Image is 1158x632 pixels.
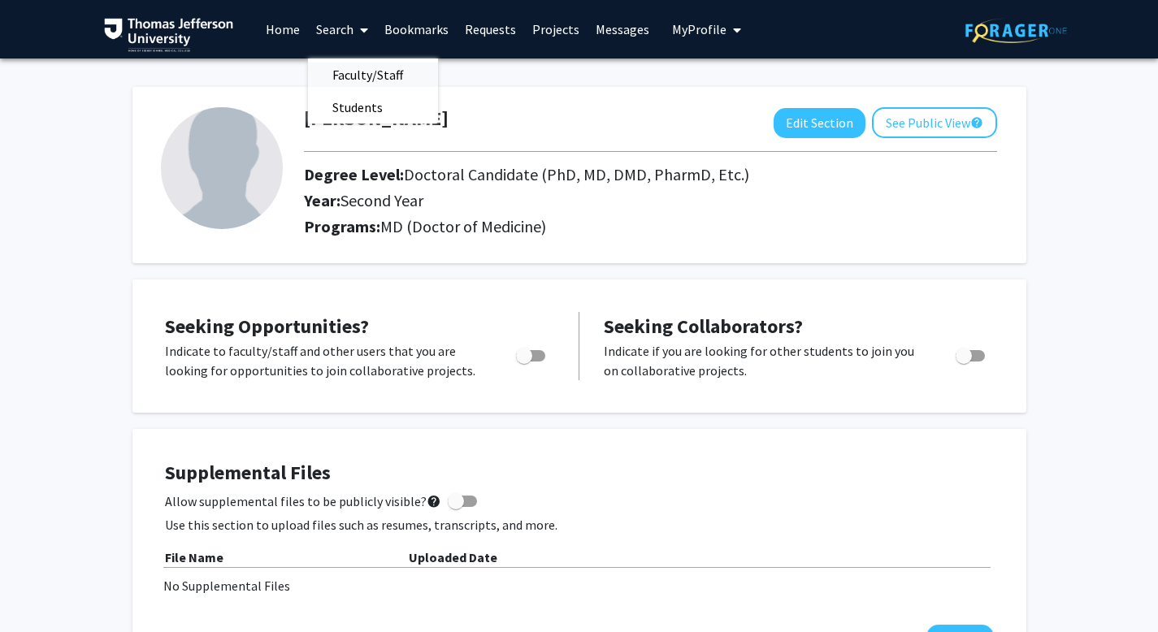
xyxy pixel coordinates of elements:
[672,21,726,37] span: My Profile
[774,108,865,138] button: Edit Section
[457,1,524,58] a: Requests
[304,217,997,236] h2: Programs:
[308,91,407,123] span: Students
[165,314,369,339] span: Seeking Opportunities?
[872,107,997,138] button: See Public View
[165,515,994,535] p: Use this section to upload files such as resumes, transcripts, and more.
[104,18,234,52] img: Thomas Jefferson University Logo
[165,341,485,380] p: Indicate to faculty/staff and other users that you are looking for opportunities to join collabor...
[380,216,546,236] span: MD (Doctor of Medicine)
[304,191,893,210] h2: Year:
[510,341,554,366] div: Toggle
[258,1,308,58] a: Home
[427,491,441,511] mat-icon: help
[308,58,427,91] span: Faculty/Staff
[604,314,803,339] span: Seeking Collaborators?
[604,341,925,380] p: Indicate if you are looking for other students to join you on collaborative projects.
[304,107,449,131] h1: [PERSON_NAME]
[949,341,994,366] div: Toggle
[165,549,223,565] b: File Name
[409,549,497,565] b: Uploaded Date
[308,1,376,58] a: Search
[340,190,423,210] span: Second Year
[588,1,657,58] a: Messages
[308,63,438,87] a: Faculty/Staff
[304,165,893,184] h2: Degree Level:
[165,491,441,511] span: Allow supplemental files to be publicly visible?
[524,1,588,58] a: Projects
[165,461,994,485] h4: Supplemental Files
[12,559,69,620] iframe: Chat
[308,95,438,119] a: Students
[163,576,995,595] div: No Supplemental Files
[376,1,457,58] a: Bookmarks
[161,107,283,229] img: Profile Picture
[970,113,983,132] mat-icon: help
[965,18,1067,43] img: ForagerOne Logo
[404,164,749,184] span: Doctoral Candidate (PhD, MD, DMD, PharmD, Etc.)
